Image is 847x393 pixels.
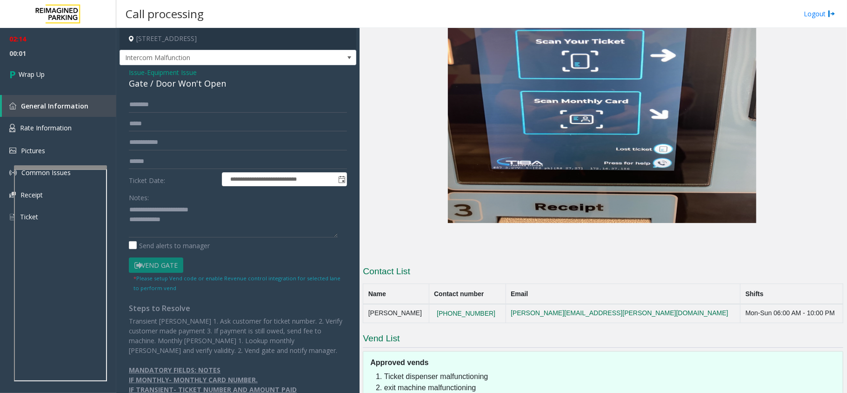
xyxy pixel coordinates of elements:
img: logout [828,9,835,19]
h3: Vend List [363,332,843,348]
th: Email [506,284,740,305]
span: Pictures [21,146,45,155]
p: Transient [PERSON_NAME] 1. Ask customer for ticket number. 2. Verify customer made payment 3. If ... [129,316,347,355]
button: Vend Gate [129,257,183,273]
span: Rate Information [20,123,72,132]
span: General Information [21,102,88,110]
th: Shifts [740,284,843,305]
th: Contact number [429,284,506,305]
img: 'icon' [9,192,16,198]
label: Send alerts to manager [129,241,210,251]
span: - [145,68,197,77]
small: Please setup Vend code or enable Revenue control integration for selected lane to perform vend [133,275,340,291]
label: Ticket Date: [127,172,220,186]
h3: Contact List [363,265,843,280]
th: Name [363,284,429,305]
h4: Steps to Resolve [129,304,347,313]
span: Equipment Issue [147,68,197,77]
a: [PERSON_NAME][EMAIL_ADDRESS][PERSON_NAME][DOMAIN_NAME] [511,309,728,317]
h5: Approved vends [370,358,843,368]
span: Issue [129,68,145,77]
img: 'icon' [9,124,15,132]
div: Gate / Door Won't Open [129,77,347,90]
label: Notes: [129,190,149,203]
td: [PERSON_NAME] [363,304,429,323]
h3: Call processing [121,2,208,25]
img: 'icon' [9,148,16,154]
img: 'icon' [9,102,16,109]
span: Toggle popup [336,173,347,186]
h4: [STREET_ADDRESS] [120,28,356,50]
img: 'icon' [9,169,17,176]
a: General Information [2,95,116,117]
u: IF MONTHLY- MONTHLY CARD NUMBER. [129,375,258,384]
u: MANDATORY FIELDS: NOTES [129,366,220,374]
li: Ticket dispenser malfunctioning [384,371,838,382]
div: Mon-Sun 06:00 AM - 10:00 PM [746,310,838,317]
img: 'icon' [9,213,15,221]
button: [PHONE_NUMBER] [434,310,498,318]
span: Wrap Up [19,69,45,79]
a: Logout [804,9,835,19]
span: Intercom Malfunction [120,50,309,65]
